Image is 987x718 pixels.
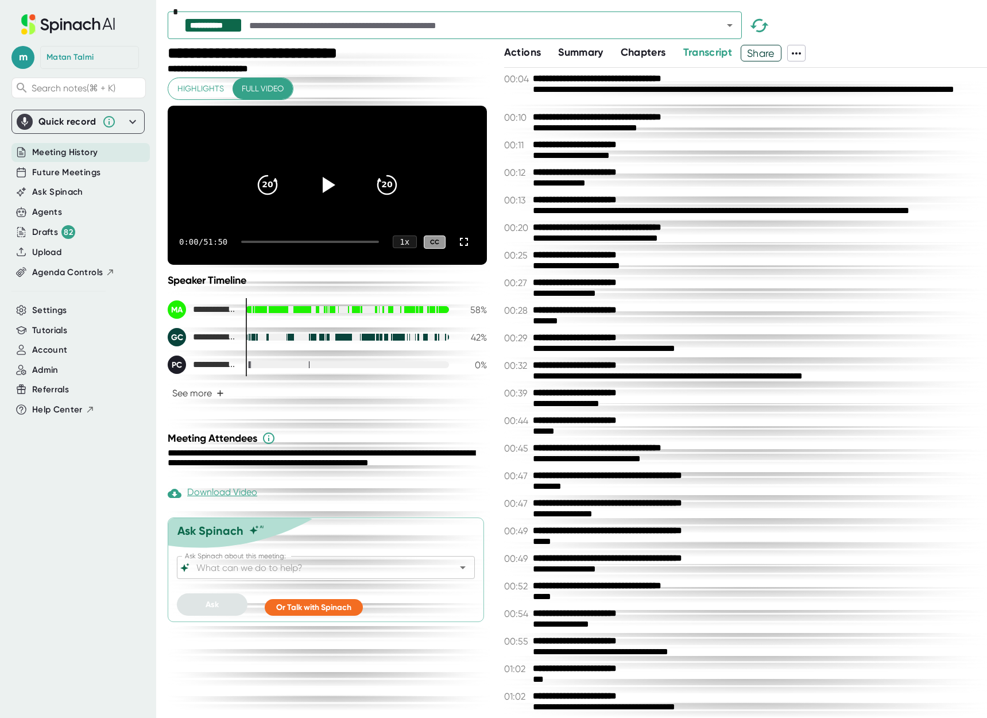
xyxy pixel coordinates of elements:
[504,691,530,702] span: 01:02
[216,389,224,398] span: +
[558,46,603,59] span: Summary
[233,78,293,99] button: Full video
[168,328,186,346] div: GC
[504,498,530,509] span: 00:47
[683,46,733,59] span: Transcript
[32,324,67,337] button: Tutorials
[683,45,733,60] button: Transcript
[393,236,417,248] div: 1 x
[194,559,438,576] input: What can we do to help?
[504,46,541,59] span: Actions
[458,360,487,370] div: 0 %
[504,388,530,399] span: 00:39
[455,559,471,576] button: Open
[504,112,530,123] span: 00:10
[558,45,603,60] button: Summary
[32,186,83,199] button: Ask Spinach
[722,17,738,33] button: Open
[242,82,284,96] span: Full video
[179,237,227,246] div: 0:00 / 51:50
[504,305,530,316] span: 00:28
[32,206,62,219] button: Agents
[32,364,59,377] button: Admin
[38,116,96,128] div: Quick record
[32,403,83,416] span: Help Center
[424,236,446,249] div: CC
[168,356,237,374] div: Paula Bermúdez de Castro | Cardumen Capital
[177,524,243,538] div: Ask Spinach
[276,603,351,612] span: Or Talk with Spinach
[32,403,95,416] button: Help Center
[504,608,530,619] span: 00:54
[504,415,530,426] span: 00:44
[32,266,115,279] button: Agenda Controls
[32,246,61,259] button: Upload
[504,333,530,343] span: 00:29
[17,110,140,133] div: Quick record
[32,146,98,159] button: Meeting History
[168,274,487,287] div: Speaker Timeline
[504,195,530,206] span: 00:13
[458,332,487,343] div: 42 %
[32,225,75,239] div: Drafts
[504,581,530,592] span: 00:52
[32,304,67,317] button: Settings
[504,167,530,178] span: 00:12
[177,82,224,96] span: Highlights
[265,599,363,616] button: Or Talk with Spinach
[11,46,34,69] span: m
[61,225,75,239] div: 82
[168,383,229,403] button: See more+
[168,431,490,445] div: Meeting Attendees
[168,328,237,346] div: Gonzalo | Tel Aviv | Cardumen Capital
[168,300,237,319] div: Matan Talmi - Spinach AI
[47,52,94,63] div: Matan Talmi
[504,636,530,647] span: 00:55
[168,487,257,500] div: Download Video
[32,383,69,396] button: Referrals
[32,343,67,357] button: Account
[504,526,530,536] span: 00:49
[458,304,487,315] div: 58 %
[621,45,666,60] button: Chapters
[504,663,530,674] span: 01:02
[504,470,530,481] span: 00:47
[504,250,530,261] span: 00:25
[504,277,530,288] span: 00:27
[621,46,666,59] span: Chapters
[32,83,115,94] span: Search notes (⌘ + K)
[504,443,530,454] span: 00:45
[32,225,75,239] button: Drafts 82
[168,300,186,319] div: MA
[177,593,247,616] button: Ask
[32,266,103,279] span: Agenda Controls
[504,222,530,233] span: 00:20
[504,74,530,84] span: 00:04
[504,553,530,564] span: 00:49
[206,600,219,609] span: Ask
[504,45,541,60] button: Actions
[741,45,781,61] button: Share
[168,356,186,374] div: PC
[741,43,781,63] span: Share
[32,166,100,179] button: Future Meetings
[168,78,233,99] button: Highlights
[504,140,530,150] span: 00:11
[504,360,530,371] span: 00:32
